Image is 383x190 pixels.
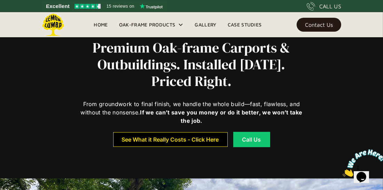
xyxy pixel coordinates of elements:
[122,137,219,142] div: See What it Really Costs - Click Here
[3,3,6,9] span: 1
[242,137,261,142] div: Call Us
[88,19,113,30] a: Home
[222,19,267,30] a: Case Studies
[305,22,333,27] div: Contact Us
[113,132,228,147] a: See What it Really Costs - Click Here
[140,3,163,9] img: Trustpilot logo
[42,1,167,11] a: See Lemon Lumba reviews on Trustpilot
[340,147,383,180] iframe: chat widget
[307,2,341,10] a: CALL US
[189,19,222,30] a: Gallery
[114,12,189,37] div: Oak-Frame Products
[140,109,302,124] strong: If we can’t save you money or do it better, we won’t take the job.
[319,2,341,10] div: CALL US
[75,4,101,9] img: Trustpilot 4.5 stars
[297,18,341,32] a: Contact Us
[119,21,175,29] div: Oak-Frame Products
[78,100,305,125] div: From groundwork to final finish, we handle the whole build—fast, flawless, and without the nonsense.
[46,2,70,10] span: Excellent
[78,39,305,89] h2: Premium Oak-frame Carports & Outbuildings. Installed [DATE]. Priced Right.
[3,3,46,30] img: Chat attention grabber
[107,2,134,10] span: 15 reviews on
[233,132,270,147] a: Call Us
